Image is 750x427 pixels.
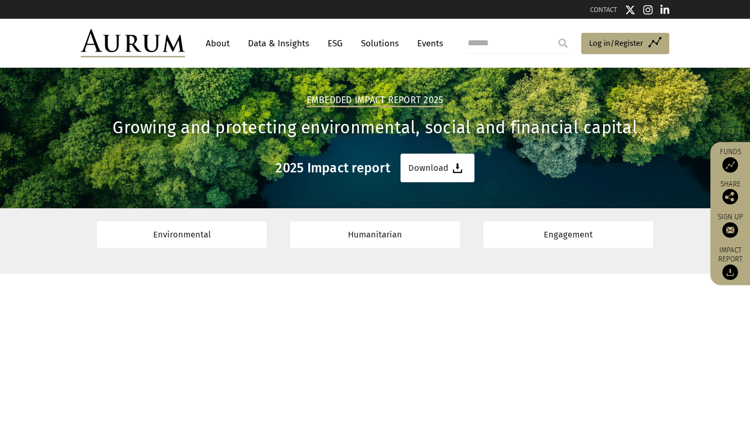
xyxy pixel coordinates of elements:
h2: Embedded Impact report 2025 [307,95,444,107]
a: CONTACT [590,6,617,14]
a: Events [412,34,443,53]
input: Submit [553,33,573,54]
img: Share this post [722,189,738,205]
img: Twitter icon [625,5,635,15]
a: Sign up [716,212,745,238]
a: Funds [716,147,745,173]
a: Environmental [97,221,267,248]
div: Share [716,181,745,205]
a: Data & Insights [243,34,315,53]
img: Linkedin icon [660,5,670,15]
a: Download [401,154,474,182]
h3: 2025 Impact report [276,160,390,176]
img: Sign up to our newsletter [722,222,738,238]
h1: Growing and protecting environmental, social and financial capital [81,118,669,138]
a: Log in/Register [581,33,669,55]
img: Access Funds [722,157,738,173]
img: Aurum [81,29,185,57]
a: Solutions [356,34,404,53]
a: ESG [322,34,348,53]
span: Log in/Register [589,37,643,49]
a: Engagement [483,221,653,248]
a: About [201,34,235,53]
a: Humanitarian [290,221,460,248]
a: Impact report [716,246,745,280]
img: Instagram icon [643,5,653,15]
